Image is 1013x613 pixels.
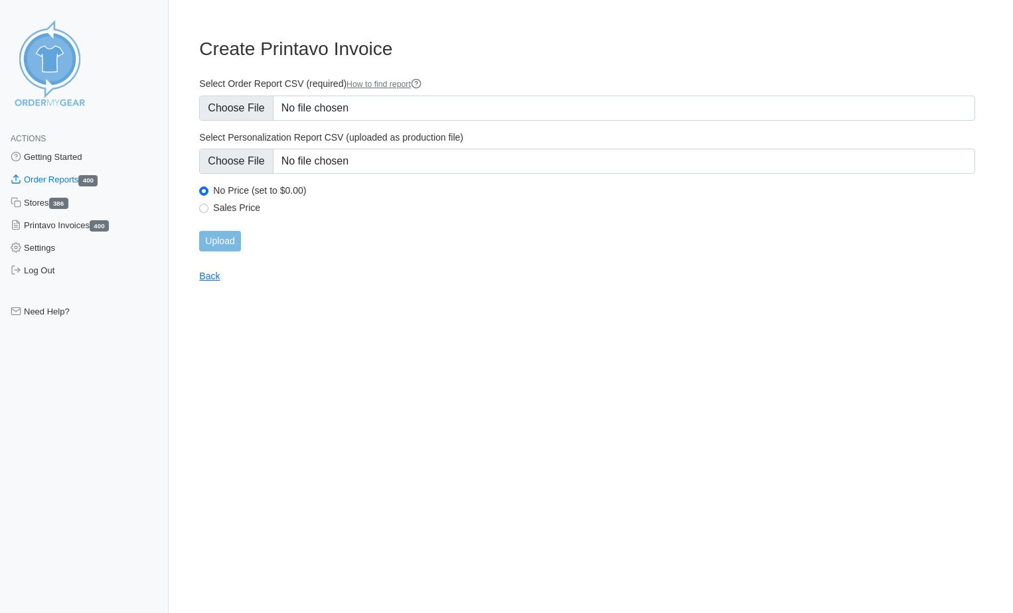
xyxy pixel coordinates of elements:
[78,175,98,186] span: 400
[199,271,220,281] a: Back
[347,80,422,89] a: How to find report
[199,231,240,251] input: Upload
[213,184,975,196] label: No Price (set to $0.00)
[199,131,975,143] label: Select Personalization Report CSV (uploaded as production file)
[199,78,975,90] label: Select Order Report CSV (required)
[90,220,109,232] span: 400
[213,202,975,214] label: Sales Price
[11,134,46,143] span: Actions
[199,38,975,60] h3: Create Printavo Invoice
[49,198,68,209] span: 386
